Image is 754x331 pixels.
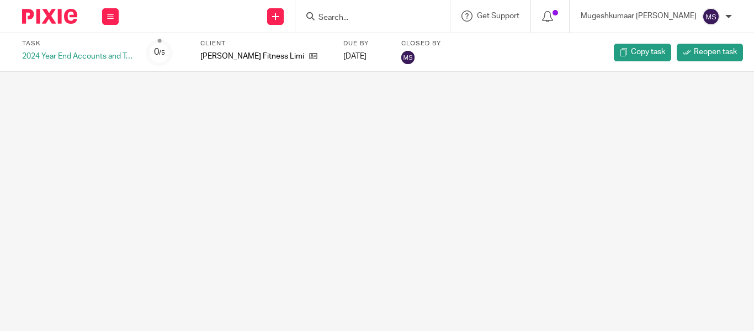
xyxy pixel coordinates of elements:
p: Mugeshkumaar [PERSON_NAME] [581,10,697,22]
span: Copy task [631,46,665,57]
a: Copy task [614,44,671,61]
a: Reopen task [677,44,743,61]
label: Closed by [401,39,441,48]
input: Search [317,13,417,23]
img: Pixie [22,9,77,24]
span: Get Support [477,12,519,20]
div: 0 [154,46,165,59]
div: 2024 Year End Accounts and Tax Return [22,51,132,62]
span: Claudia Angel Fitness Limited [200,51,304,62]
div: [DATE] [343,51,387,62]
label: Task [22,39,132,48]
img: svg%3E [702,8,720,25]
label: Client [200,39,330,48]
img: Mugeshkumaar Senthilkumar [401,51,415,64]
small: /5 [159,50,165,56]
p: [PERSON_NAME] Fitness Limited [200,51,304,62]
i: Open client page [309,52,317,60]
span: Reopen task [694,46,737,57]
label: Due by [343,39,387,48]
